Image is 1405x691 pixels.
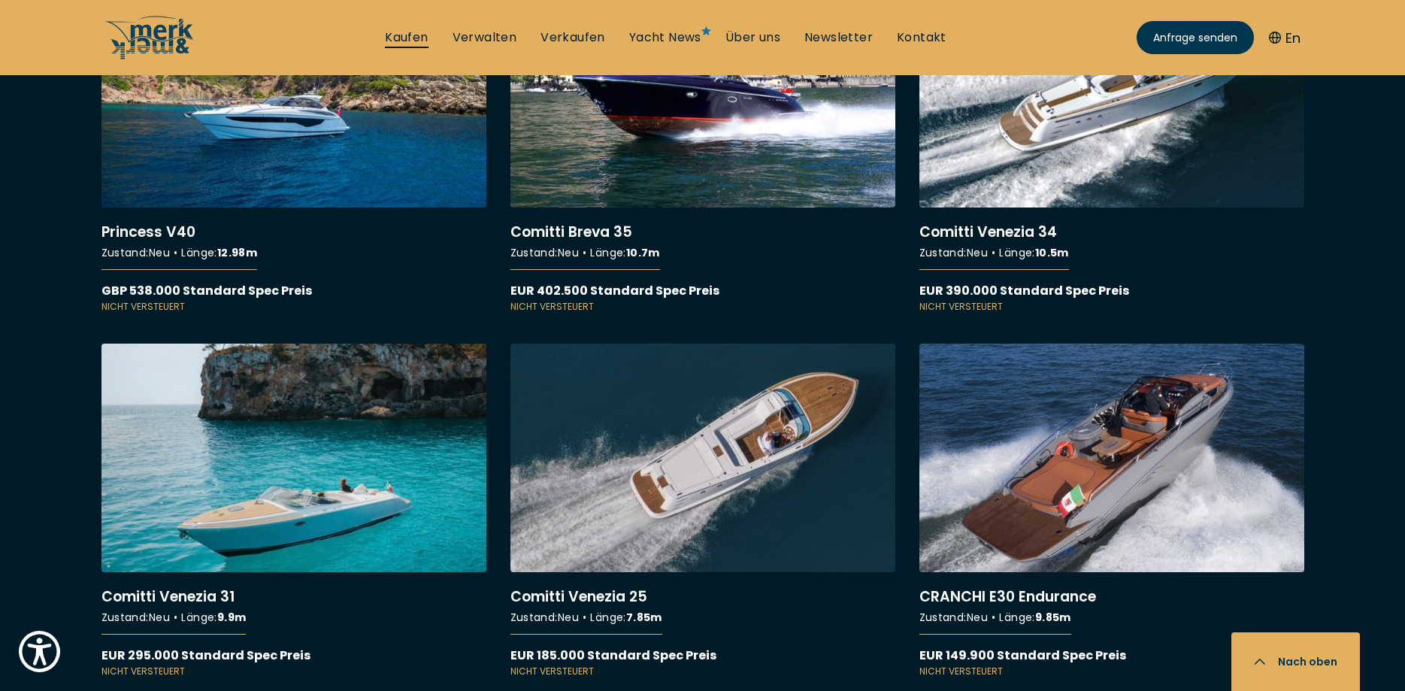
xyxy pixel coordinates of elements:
a: Anfrage senden [1137,21,1254,54]
a: Yacht News [629,29,701,46]
button: Nach oben [1231,632,1360,691]
a: More details aboutCRANCHI E30 Endurance [919,344,1304,678]
a: Kontakt [897,29,946,46]
a: More details aboutComitti Venezia 31 [101,344,486,678]
a: Über uns [725,29,780,46]
a: Verkaufen [541,29,605,46]
a: Verwalten [453,29,517,46]
button: En [1269,28,1301,48]
a: Kaufen [385,29,428,46]
a: Newsletter [804,29,873,46]
a: More details aboutComitti Venezia 25 [510,344,895,678]
span: Anfrage senden [1153,30,1237,46]
button: Show Accessibility Preferences [15,627,64,676]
